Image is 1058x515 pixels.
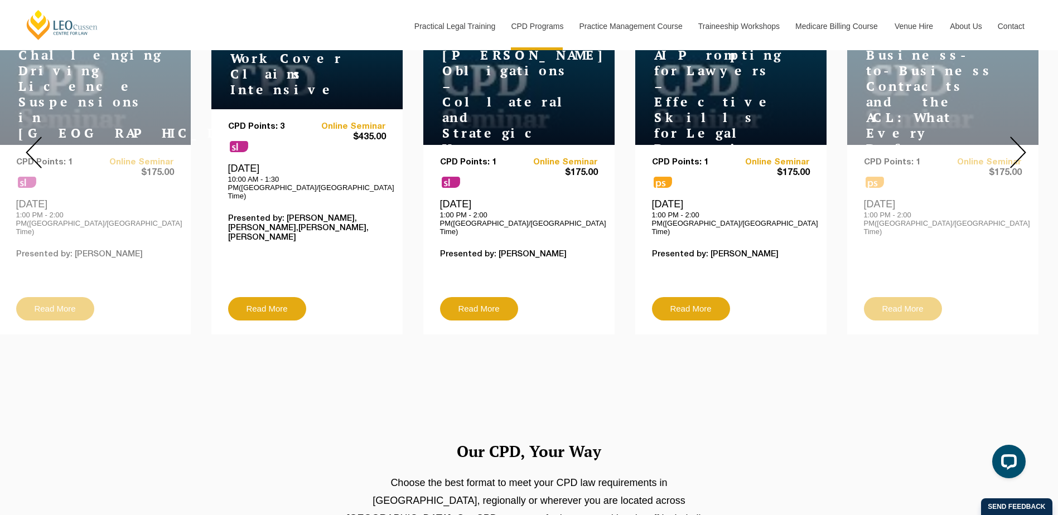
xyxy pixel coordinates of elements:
div: [DATE] [440,198,598,236]
a: Online Seminar [519,158,598,167]
a: Practice Management Course [571,2,690,50]
a: CPD Programs [503,2,571,50]
a: About Us [941,2,989,50]
a: Contact [989,2,1033,50]
span: ps [654,177,672,188]
h4: AI Prompting for Lawyers – Effective Skills for Legal Practice [645,47,784,157]
p: Presented by: [PERSON_NAME] [652,250,810,259]
p: Presented by: [PERSON_NAME],[PERSON_NAME],[PERSON_NAME],[PERSON_NAME] [228,214,386,242]
a: Read More [440,297,518,320]
a: Online Seminar [307,122,386,132]
a: Read More [652,297,730,320]
a: Read More [228,297,306,320]
h4: WorkCover Claims Intensive [221,51,360,98]
span: sl [442,177,460,188]
h4: [PERSON_NAME] Obligations – Collateral and Strategic Uses [433,47,572,157]
a: Venue Hire [886,2,941,50]
a: Practical Legal Training [406,2,503,50]
div: [DATE] [652,198,810,236]
p: Presented by: [PERSON_NAME] [440,250,598,259]
span: $175.00 [731,167,810,179]
div: [DATE] [228,162,386,200]
p: 1:00 PM - 2:00 PM([GEOGRAPHIC_DATA]/[GEOGRAPHIC_DATA] Time) [652,211,810,236]
a: Online Seminar [731,158,810,167]
p: 10:00 AM - 1:30 PM([GEOGRAPHIC_DATA]/[GEOGRAPHIC_DATA] Time) [228,175,386,200]
span: $175.00 [519,167,598,179]
img: Prev [26,137,42,168]
p: CPD Points: 1 [652,158,731,167]
p: 1:00 PM - 2:00 PM([GEOGRAPHIC_DATA]/[GEOGRAPHIC_DATA] Time) [440,211,598,236]
span: $435.00 [307,132,386,143]
p: CPD Points: 3 [228,122,307,132]
iframe: LiveChat chat widget [983,440,1030,487]
h2: Our CPD, Your Way [211,438,847,465]
a: Traineeship Workshops [690,2,787,50]
img: Next [1010,137,1026,168]
a: Medicare Billing Course [787,2,886,50]
span: sl [230,141,248,152]
a: [PERSON_NAME] Centre for Law [25,9,99,41]
p: CPD Points: 1 [440,158,519,167]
